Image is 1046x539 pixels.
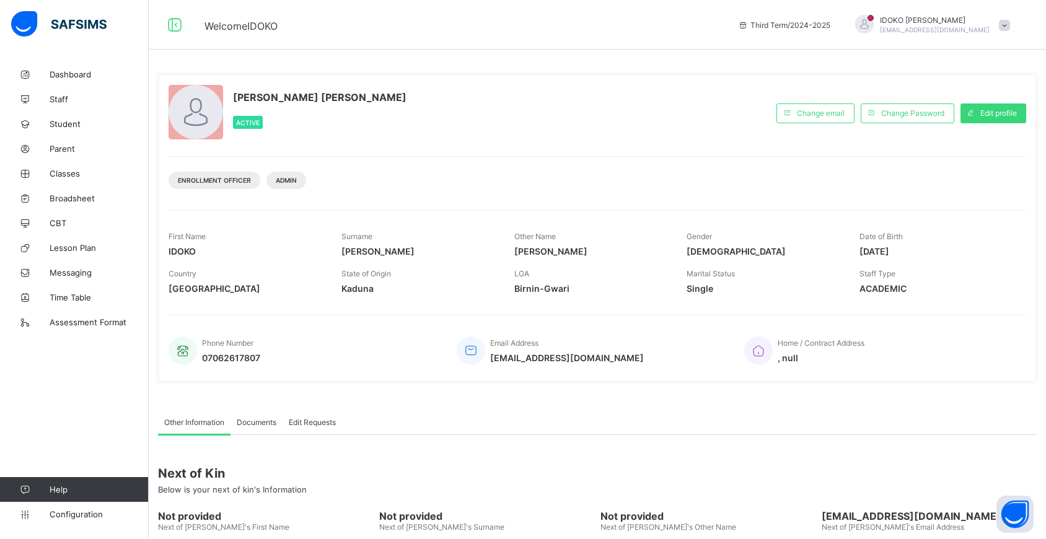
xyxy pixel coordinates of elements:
span: Student [50,119,149,129]
span: Below is your next of kin's Information [158,484,307,494]
span: [PERSON_NAME] [514,246,669,256]
span: Country [169,269,196,278]
span: Next of [PERSON_NAME]'s First Name [158,522,289,532]
span: First Name [169,232,206,241]
span: Configuration [50,509,148,519]
span: Parent [50,144,149,154]
span: Edit Requests [289,418,336,427]
span: Date of Birth [859,232,903,241]
span: [DEMOGRAPHIC_DATA] [687,246,841,256]
div: IDOKOGLORIA [843,15,1016,35]
span: Enrollment Officer [178,177,251,184]
span: Home / Contract Address [778,338,864,348]
span: Welcome IDOKO [204,20,278,32]
span: [DATE] [859,246,1014,256]
span: [EMAIL_ADDRESS][DOMAIN_NAME] [822,510,1037,522]
span: Surname [341,232,372,241]
span: Kaduna [341,283,496,294]
button: Open asap [996,496,1034,533]
span: LGA [514,269,529,278]
span: Active [236,119,260,126]
span: Other Information [164,418,224,427]
span: [PERSON_NAME] [PERSON_NAME] [233,91,407,103]
span: Next of [PERSON_NAME]'s Email Address [822,522,964,532]
span: Not provided [379,510,594,522]
span: session/term information [738,20,830,30]
span: Gender [687,232,712,241]
span: Messaging [50,268,149,278]
span: Lesson Plan [50,243,149,253]
span: Help [50,484,148,494]
span: Staff [50,94,149,104]
span: Dashboard [50,69,149,79]
span: Broadsheet [50,193,149,203]
span: Email Address [490,338,538,348]
span: Change Password [881,108,944,118]
span: [GEOGRAPHIC_DATA] [169,283,323,294]
span: 07062617807 [202,353,260,363]
span: Time Table [50,292,149,302]
img: safsims [11,11,107,37]
span: Classes [50,169,149,178]
span: [PERSON_NAME] [341,246,496,256]
span: Next of [PERSON_NAME]'s Surname [379,522,504,532]
span: Not provided [600,510,815,522]
span: Admin [276,177,297,184]
span: Documents [237,418,276,427]
span: Assessment Format [50,317,149,327]
span: [EMAIL_ADDRESS][DOMAIN_NAME] [490,353,644,363]
span: State of Origin [341,269,391,278]
span: Edit profile [980,108,1017,118]
span: Change email [797,108,845,118]
span: Next of Kin [158,466,1037,481]
span: Staff Type [859,269,895,278]
span: Next of [PERSON_NAME]'s Other Name [600,522,736,532]
span: , null [778,353,864,363]
span: Birnin-Gwari [514,283,669,294]
span: IDOKO [PERSON_NAME] [880,15,990,25]
span: IDOKO [169,246,323,256]
span: Single [687,283,841,294]
span: [EMAIL_ADDRESS][DOMAIN_NAME] [880,26,990,33]
span: ACADEMIC [859,283,1014,294]
span: CBT [50,218,149,228]
span: Other Name [514,232,556,241]
span: Marital Status [687,269,735,278]
span: Phone Number [202,338,253,348]
span: Not provided [158,510,373,522]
